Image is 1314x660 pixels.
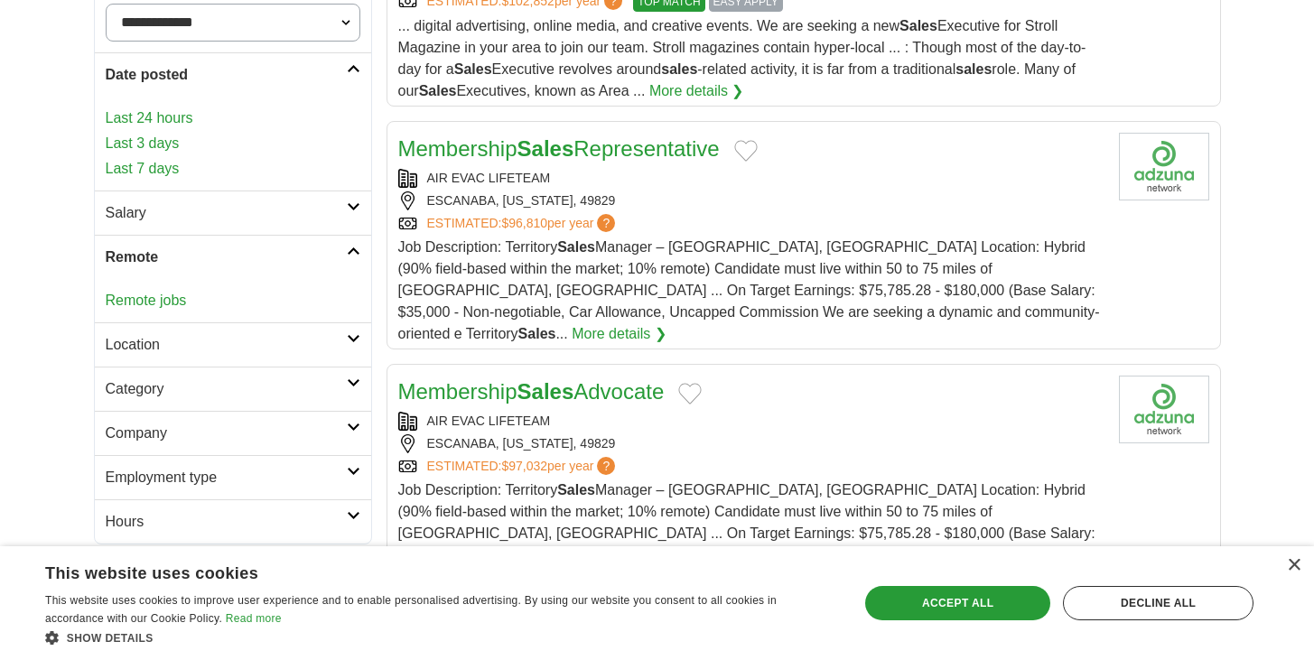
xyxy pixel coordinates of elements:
strong: sales [661,61,697,77]
div: ESCANABA, [US_STATE], 49829 [398,191,1104,210]
button: Add to favorite jobs [678,383,702,404]
a: Salary [95,191,371,235]
div: ESCANABA, [US_STATE], 49829 [398,434,1104,453]
h2: Remote [106,246,347,268]
span: $96,810 [501,216,547,230]
h2: Employment type [106,467,347,488]
div: Decline all [1063,586,1253,620]
a: Read more, opens a new window [226,612,282,625]
h2: Hours [106,511,347,533]
div: Accept all [865,586,1050,620]
strong: sales [955,61,992,77]
a: Hours [95,499,371,544]
strong: Sales [454,61,492,77]
span: ? [597,457,615,475]
strong: Sales [419,83,457,98]
span: Show details [67,632,154,645]
a: Remote jobs [106,293,187,308]
a: Last 3 days [106,133,360,154]
a: MembershipSalesRepresentative [398,136,720,161]
a: Last 24 hours [106,107,360,129]
strong: Sales [517,136,574,161]
a: Last 7 days [106,158,360,180]
a: Company [95,411,371,455]
h2: Location [106,334,347,356]
a: Remote [95,235,371,279]
span: This website uses cookies to improve user experience and to enable personalised advertising. By u... [45,594,777,625]
a: ESTIMATED:$96,810per year? [427,214,620,233]
strong: Sales [518,326,556,341]
strong: Sales [557,482,595,497]
span: $97,032 [501,459,547,473]
a: More details ❯ [572,323,666,345]
strong: Sales [517,379,574,404]
a: More details ❯ [649,80,744,102]
a: MembershipSalesAdvocate [398,379,665,404]
img: Company logo [1119,376,1209,443]
strong: Sales [899,18,937,33]
div: AIR EVAC LIFETEAM [398,169,1104,188]
button: Add to favorite jobs [734,140,758,162]
div: This website uses cookies [45,557,789,584]
h2: Date posted [106,64,347,86]
strong: Sales [557,239,595,255]
h2: Category [106,378,347,400]
div: Close [1287,559,1300,572]
span: Job Description: Territory Manager – [GEOGRAPHIC_DATA], [GEOGRAPHIC_DATA] Location: Hybrid (90% f... [398,239,1100,341]
img: Company logo [1119,133,1209,200]
span: Job Description: Territory Manager – [GEOGRAPHIC_DATA], [GEOGRAPHIC_DATA] Location: Hybrid (90% f... [398,482,1100,584]
a: Location [95,322,371,367]
div: Show details [45,628,834,646]
span: ... digital advertising, online media, and creative events. We are seeking a new Executive for St... [398,18,1086,98]
a: Date posted [95,52,371,97]
span: ? [597,214,615,232]
div: AIR EVAC LIFETEAM [398,412,1104,431]
a: ESTIMATED:$97,032per year? [427,457,620,476]
h2: Salary [106,202,347,224]
a: Employment type [95,455,371,499]
h2: Company [106,423,347,444]
a: Category [95,367,371,411]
